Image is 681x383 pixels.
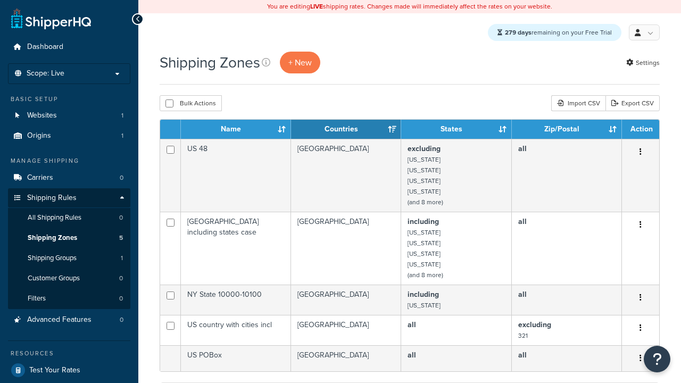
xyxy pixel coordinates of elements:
[119,234,123,243] span: 5
[408,301,441,310] small: [US_STATE]
[27,43,63,52] span: Dashboard
[518,319,551,330] b: excluding
[291,285,401,315] td: [GEOGRAPHIC_DATA]
[160,95,222,111] button: Bulk Actions
[181,315,291,345] td: US country with cities incl
[518,143,527,154] b: all
[551,95,605,111] div: Import CSV
[644,346,670,372] button: Open Resource Center
[408,319,416,330] b: all
[181,139,291,212] td: US 48
[119,213,123,222] span: 0
[408,176,441,186] small: [US_STATE]
[181,345,291,371] td: US POBox
[8,168,130,188] a: Carriers 0
[518,289,527,300] b: all
[120,315,123,324] span: 0
[408,270,443,280] small: (and 8 more)
[29,366,80,375] span: Test Your Rates
[8,289,130,309] a: Filters 0
[408,197,443,207] small: (and 8 more)
[8,188,130,310] li: Shipping Rules
[505,28,531,37] strong: 279 days
[27,69,64,78] span: Scope: Live
[28,294,46,303] span: Filters
[8,361,130,380] a: Test Your Rates
[8,310,130,330] li: Advanced Features
[291,315,401,345] td: [GEOGRAPHIC_DATA]
[119,274,123,283] span: 0
[28,213,81,222] span: All Shipping Rules
[291,120,401,139] th: Countries: activate to sort column ascending
[121,111,123,120] span: 1
[121,131,123,140] span: 1
[518,331,528,340] small: 321
[8,269,130,288] li: Customer Groups
[8,95,130,104] div: Basic Setup
[288,56,312,69] span: + New
[28,254,77,263] span: Shipping Groups
[120,173,123,182] span: 0
[518,216,527,227] b: all
[408,289,439,300] b: including
[8,289,130,309] li: Filters
[8,188,130,208] a: Shipping Rules
[8,156,130,165] div: Manage Shipping
[488,24,621,41] div: remaining on your Free Trial
[8,106,130,126] li: Websites
[626,55,660,70] a: Settings
[8,208,130,228] li: All Shipping Rules
[8,269,130,288] a: Customer Groups 0
[408,260,441,269] small: [US_STATE]
[408,228,441,237] small: [US_STATE]
[605,95,660,111] a: Export CSV
[121,254,123,263] span: 1
[160,52,260,73] h1: Shipping Zones
[11,8,91,29] a: ShipperHQ Home
[181,120,291,139] th: Name: activate to sort column ascending
[119,294,123,303] span: 0
[408,249,441,259] small: [US_STATE]
[8,106,130,126] a: Websites 1
[408,143,441,154] b: excluding
[310,2,323,11] b: LIVE
[408,349,416,361] b: all
[28,274,80,283] span: Customer Groups
[291,212,401,285] td: [GEOGRAPHIC_DATA]
[27,131,51,140] span: Origins
[8,37,130,57] a: Dashboard
[8,126,130,146] li: Origins
[8,310,130,330] a: Advanced Features 0
[408,238,441,248] small: [US_STATE]
[512,120,622,139] th: Zip/Postal: activate to sort column ascending
[8,248,130,268] a: Shipping Groups 1
[181,212,291,285] td: [GEOGRAPHIC_DATA] including states case
[8,349,130,358] div: Resources
[28,234,77,243] span: Shipping Zones
[408,187,441,196] small: [US_STATE]
[27,173,53,182] span: Carriers
[27,111,57,120] span: Websites
[8,208,130,228] a: All Shipping Rules 0
[280,52,320,73] a: + New
[8,168,130,188] li: Carriers
[408,165,441,175] small: [US_STATE]
[8,126,130,146] a: Origins 1
[8,228,130,248] a: Shipping Zones 5
[27,194,77,203] span: Shipping Rules
[408,155,441,164] small: [US_STATE]
[8,228,130,248] li: Shipping Zones
[291,139,401,212] td: [GEOGRAPHIC_DATA]
[8,248,130,268] li: Shipping Groups
[291,345,401,371] td: [GEOGRAPHIC_DATA]
[622,120,659,139] th: Action
[408,216,439,227] b: including
[181,285,291,315] td: NY State 10000-10100
[27,315,92,324] span: Advanced Features
[401,120,511,139] th: States: activate to sort column ascending
[518,349,527,361] b: all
